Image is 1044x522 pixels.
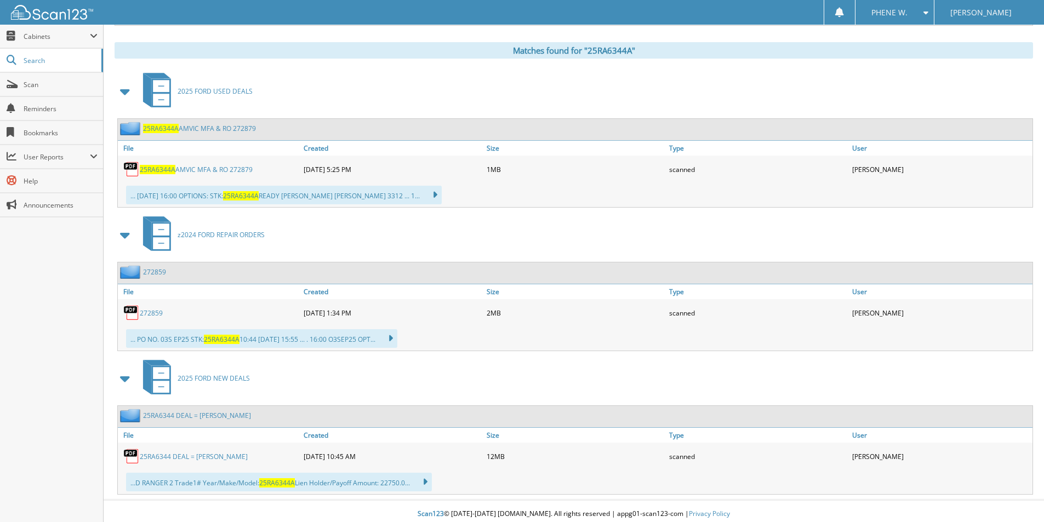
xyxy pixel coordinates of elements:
div: [DATE] 5:25 PM [301,158,484,180]
span: User Reports [24,152,90,162]
a: 25RA6344AAMVIC MFA & RO 272879 [140,165,253,174]
div: scanned [666,445,849,467]
span: 25RA6344A [143,124,179,133]
span: 2025 FORD NEW DEALS [178,374,250,383]
div: [DATE] 10:45 AM [301,445,484,467]
span: Search [24,56,96,65]
a: 2025 FORD NEW DEALS [136,357,250,400]
img: scan123-logo-white.svg [11,5,93,20]
a: z2024 FORD REPAIR ORDERS [136,213,265,256]
a: Type [666,284,849,299]
div: [DATE] 1:34 PM [301,302,484,324]
a: Created [301,141,484,156]
span: [PERSON_NAME] [950,9,1012,16]
a: Privacy Policy [689,509,730,518]
span: Help [24,176,98,186]
span: 2025 FORD USED DEALS [178,87,253,96]
img: folder2.png [120,409,143,422]
span: 25RA6344A [259,478,295,487]
div: 1MB [484,158,667,180]
div: ... PO NO. 03S EP25 STK: 10:44 [DATE] 15:55 ... . 16:00 O3SEP25 OPT... [126,329,397,348]
div: scanned [666,302,849,324]
span: 25RA6344A [204,335,239,344]
span: Reminders [24,104,98,113]
span: Scan123 [418,509,444,518]
div: [PERSON_NAME] [849,158,1032,180]
a: 272859 [140,308,163,318]
div: Matches found for "25RA6344A" [115,42,1033,59]
span: z2024 FORD REPAIR ORDERS [178,230,265,239]
img: folder2.png [120,265,143,279]
span: Announcements [24,200,98,210]
span: Bookmarks [24,128,98,137]
a: User [849,141,1032,156]
a: Created [301,284,484,299]
div: [PERSON_NAME] [849,302,1032,324]
span: Cabinets [24,32,90,41]
div: 2MB [484,302,667,324]
div: [PERSON_NAME] [849,445,1032,467]
img: folder2.png [120,122,143,135]
img: PDF.png [123,305,140,321]
img: PDF.png [123,448,140,464]
a: File [118,284,301,299]
a: Created [301,428,484,443]
a: File [118,141,301,156]
div: 12MB [484,445,667,467]
div: scanned [666,158,849,180]
div: ...D RANGER 2 Trade1# Year/Make/Model: Lien Holder/Payoff Amount: 22750.0... [126,473,432,491]
a: 272859 [143,267,166,277]
a: User [849,428,1032,443]
a: Type [666,428,849,443]
a: Type [666,141,849,156]
a: 25RA6344AAMVIC MFA & RO 272879 [143,124,256,133]
a: Size [484,284,667,299]
img: PDF.png [123,161,140,177]
iframe: Chat Widget [989,469,1044,522]
span: Scan [24,80,98,89]
span: PHENE W. [871,9,908,16]
a: Size [484,428,667,443]
a: User [849,284,1032,299]
div: ... [DATE] 16:00 OPTIONS: STK: READY [PERSON_NAME] [PERSON_NAME] 3312 ... 1... [126,186,442,204]
span: 25RA6344A [223,191,259,200]
a: File [118,428,301,443]
a: 2025 FORD USED DEALS [136,70,253,113]
a: 25RA6344 DEAL = [PERSON_NAME] [140,452,248,461]
a: Size [484,141,667,156]
a: 25RA6344 DEAL = [PERSON_NAME] [143,411,251,420]
span: 25RA6344A [140,165,175,174]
